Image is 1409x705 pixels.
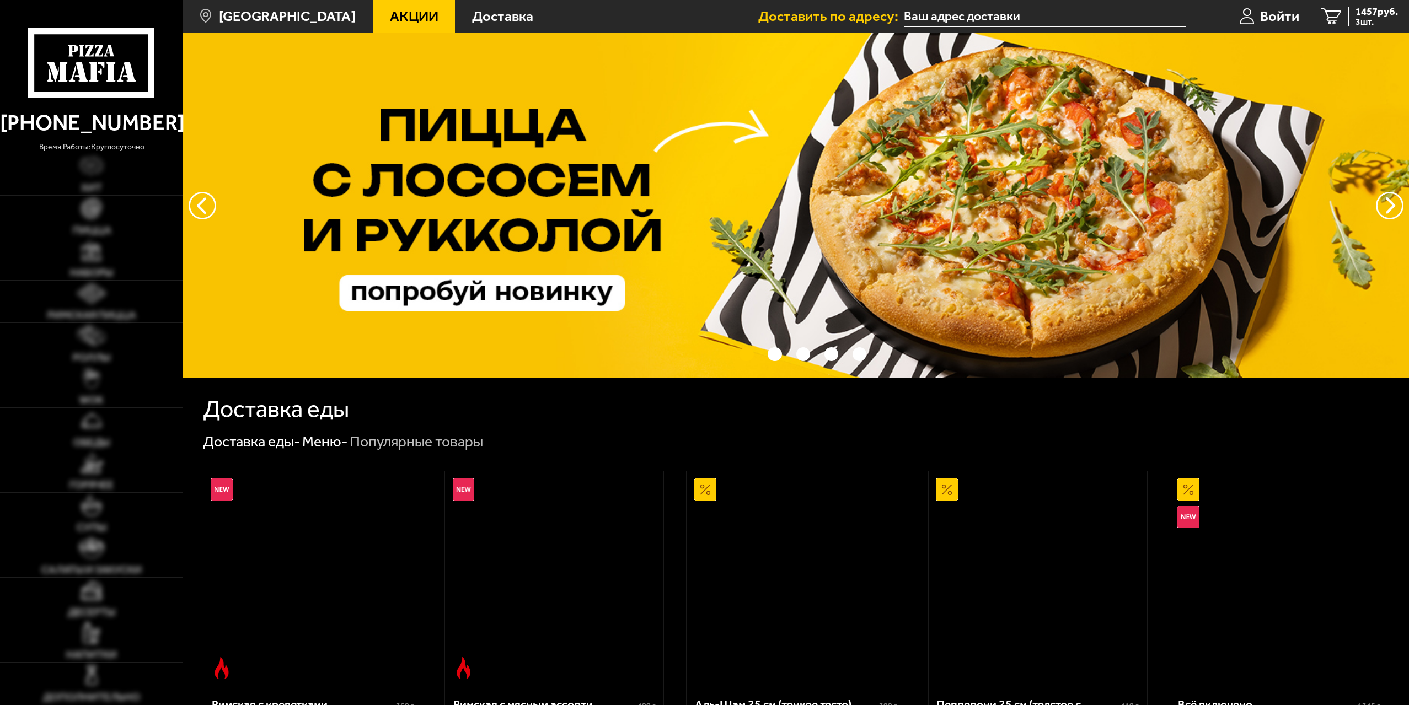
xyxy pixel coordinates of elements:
button: точки переключения [824,347,839,362]
a: АкционныйАль-Шам 25 см (тонкое тесто) [687,471,905,686]
a: АкционныйНовинкаВсё включено [1170,471,1389,686]
button: точки переключения [768,347,782,362]
h1: Доставка еды [203,397,349,421]
span: Доставка [472,9,533,24]
img: Новинка [1177,506,1199,528]
span: Горячее [69,480,114,490]
a: АкционныйПепперони 25 см (толстое с сыром) [929,471,1147,686]
span: Хит [81,182,102,193]
button: точки переключения [853,347,867,362]
a: НовинкаОстрое блюдоРимская с креветками [203,471,422,686]
span: [GEOGRAPHIC_DATA] [219,9,356,24]
div: Популярные товары [350,432,483,451]
a: НовинкаОстрое блюдоРимская с мясным ассорти [445,471,663,686]
span: Напитки [66,649,117,660]
span: Дополнительно [43,692,140,702]
span: 3 шт. [1356,18,1398,26]
span: Доставить по адресу: [758,9,904,24]
span: Салаты и закуски [41,564,142,575]
a: Доставка еды- [203,433,301,450]
span: Акции [390,9,438,24]
a: Меню- [302,433,348,450]
img: Новинка [211,478,233,501]
button: точки переключения [740,347,754,362]
span: Роллы [73,352,110,363]
span: Обеды [73,437,110,448]
input: Ваш адрес доставки [904,7,1186,27]
img: Акционный [1177,478,1199,501]
span: Наборы [70,267,113,278]
button: предыдущий [1376,192,1403,219]
span: Десерты [68,607,115,617]
button: точки переключения [796,347,811,362]
img: Новинка [453,478,475,501]
span: 1457 руб. [1356,7,1398,17]
span: Супы [77,522,106,532]
span: Римская пицца [47,310,136,320]
span: Пицца [73,225,111,235]
span: Войти [1260,9,1299,24]
span: WOK [79,395,104,405]
img: Акционный [694,478,716,501]
img: Острое блюдо [211,657,233,679]
img: Острое блюдо [453,657,475,679]
img: Акционный [936,478,958,501]
button: следующий [189,192,216,219]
